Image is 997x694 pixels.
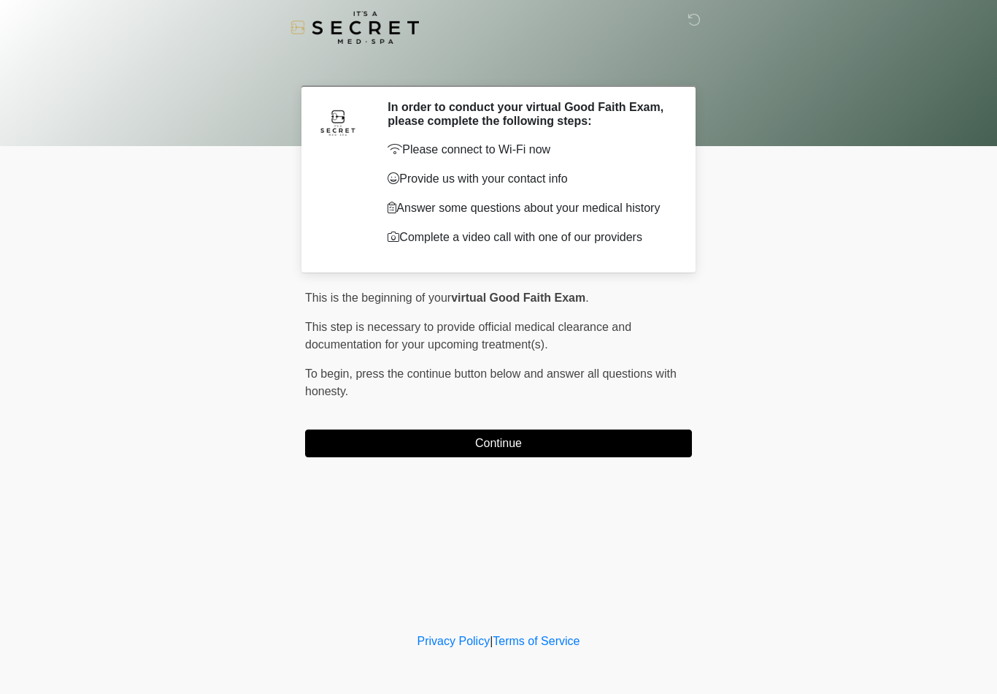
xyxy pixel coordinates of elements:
[305,430,692,457] button: Continue
[490,635,493,647] a: |
[388,229,670,246] p: Complete a video call with one of our providers
[451,291,585,304] strong: virtual Good Faith Exam
[388,100,670,128] h2: In order to conduct your virtual Good Faith Exam, please complete the following steps:
[388,199,670,217] p: Answer some questions about your medical history
[305,367,355,380] span: To begin,
[305,367,677,397] span: press the continue button below and answer all questions with honesty.
[388,170,670,188] p: Provide us with your contact info
[316,100,360,144] img: Agent Avatar
[585,291,588,304] span: .
[493,635,580,647] a: Terms of Service
[305,321,631,351] span: This step is necessary to provide official medical clearance and documentation for your upcoming ...
[388,141,670,159] p: Please connect to Wi-Fi now
[290,11,419,44] img: It's A Secret Med Spa Logo
[305,291,451,304] span: This is the beginning of your
[417,635,490,647] a: Privacy Policy
[294,53,703,80] h1: ‎ ‎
